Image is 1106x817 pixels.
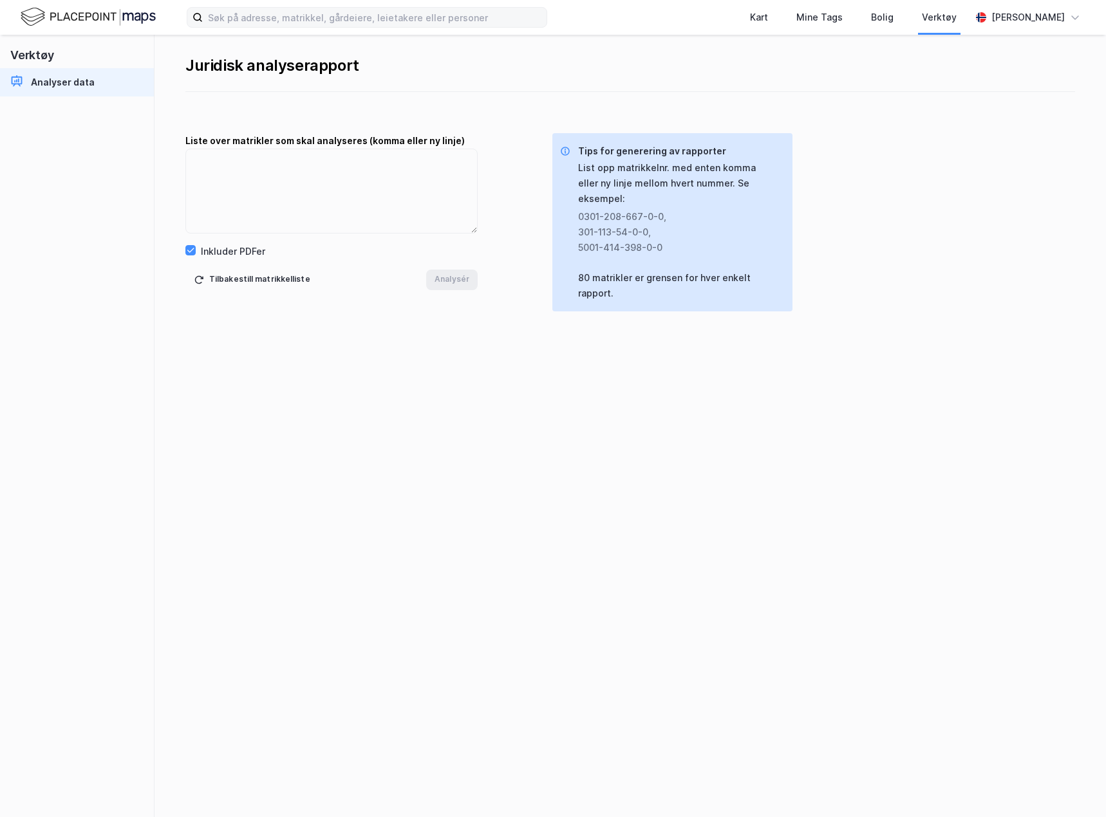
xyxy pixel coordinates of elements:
img: logo.f888ab2527a4732fd821a326f86c7f29.svg [21,6,156,28]
iframe: Chat Widget [1042,755,1106,817]
input: Søk på adresse, matrikkel, gårdeiere, leietakere eller personer [203,8,547,27]
div: Kontrollprogram for chat [1042,755,1106,817]
div: Verktøy [922,10,957,25]
div: Liste over matrikler som skal analyseres (komma eller ny linje) [185,133,478,149]
div: Juridisk analyserapport [185,55,1075,76]
div: Bolig [871,10,894,25]
div: 5001-414-398-0-0 [578,240,772,255]
div: Inkluder PDFer [201,244,265,259]
button: Tilbakestill matrikkelliste [185,270,319,290]
div: 301-113-54-0-0 , [578,225,772,240]
div: Tips for generering av rapporter [578,143,782,159]
div: List opp matrikkelnr. med enten komma eller ny linje mellom hvert nummer. Se eksempel: 80 matrikl... [578,160,782,301]
div: Kart [750,10,768,25]
div: [PERSON_NAME] [991,10,1065,25]
div: Mine Tags [796,10,843,25]
div: 0301-208-667-0-0 , [578,209,772,225]
div: Analyser data [31,75,95,90]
